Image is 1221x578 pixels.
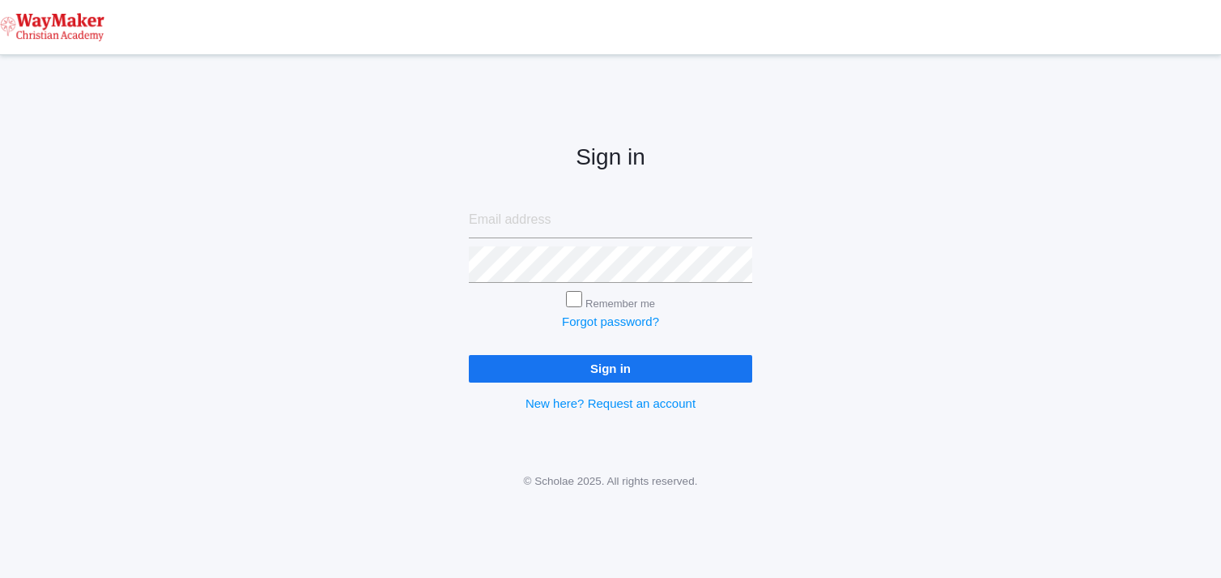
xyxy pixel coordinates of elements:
h2: Sign in [469,145,752,170]
a: Forgot password? [562,315,659,328]
a: New here? Request an account [525,396,696,410]
label: Remember me [585,298,655,310]
input: Email address [469,202,752,238]
input: Sign in [469,355,752,382]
